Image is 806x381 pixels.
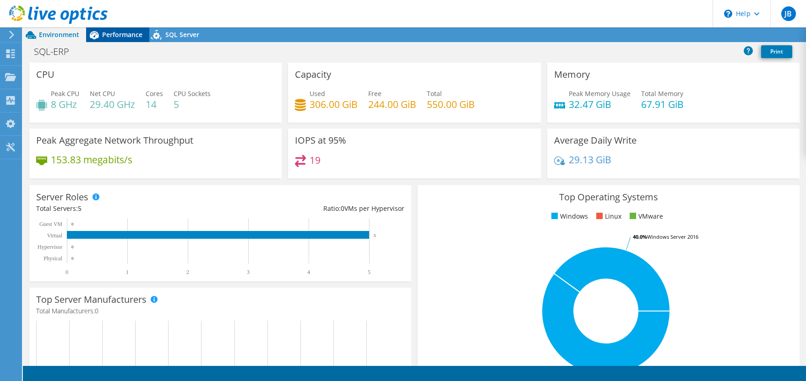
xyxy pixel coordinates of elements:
text: 1 [126,269,129,275]
span: CPU Sockets [174,89,211,98]
span: 0 [341,204,344,213]
h3: Top Server Manufacturers [36,295,147,305]
h4: 306.00 GiB [310,99,358,109]
div: Ratio: VMs per Hypervisor [220,204,404,214]
text: 0 [71,245,74,249]
h4: 550.00 GiB [427,99,475,109]
h4: 14 [146,99,163,109]
h3: Server Roles [36,192,88,202]
li: VMware [627,211,663,221]
span: JB [781,6,796,21]
span: Total [427,89,442,98]
span: 0 [95,306,98,315]
tspan: 40.0% [633,233,647,240]
h4: 8 GHz [51,99,79,109]
h4: 5 [174,99,211,109]
h3: IOPS at 95% [295,135,346,145]
text: 5 [368,269,370,275]
h4: 29.13 GiB [569,155,611,165]
text: 2 [186,269,189,275]
span: Cores [146,89,163,98]
h3: CPU [36,70,54,80]
li: Linux [594,211,621,221]
span: Free [368,89,381,98]
h3: Capacity [295,70,331,80]
h4: 153.83 megabits/s [51,155,132,165]
a: Print [761,45,792,58]
h4: 19 [310,155,321,165]
h3: Top Operating Systems [425,192,793,202]
span: Performance [102,30,142,39]
text: 5 [374,233,376,238]
h3: Peak Aggregate Network Throughput [36,135,193,145]
text: Virtual [47,232,63,239]
li: Windows [549,211,588,221]
h1: SQL-ERP [30,47,83,57]
span: Total Memory [641,89,683,98]
h3: Average Daily Write [554,135,637,145]
text: 3 [247,269,250,275]
tspan: Windows Server 2016 [647,233,698,240]
text: Physical [44,255,62,262]
span: 5 [78,204,82,213]
h4: 67.91 GiB [641,99,684,109]
text: 0 [65,269,68,275]
text: 4 [307,269,310,275]
text: Guest VM [39,221,62,227]
h4: 32.47 GiB [569,99,631,109]
span: Environment [39,30,79,39]
span: Net CPU [90,89,115,98]
div: Total Servers: [36,204,220,214]
text: Hypervisor [38,244,62,250]
span: Used [310,89,325,98]
h4: 29.40 GHz [90,99,135,109]
span: Peak CPU [51,89,79,98]
span: Peak Memory Usage [569,89,631,98]
span: SQL Server [165,30,199,39]
h4: 244.00 GiB [368,99,416,109]
svg: \n [724,10,732,18]
h4: Total Manufacturers: [36,306,404,316]
h3: Memory [554,70,590,80]
text: 0 [71,256,74,261]
text: 0 [71,222,74,226]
